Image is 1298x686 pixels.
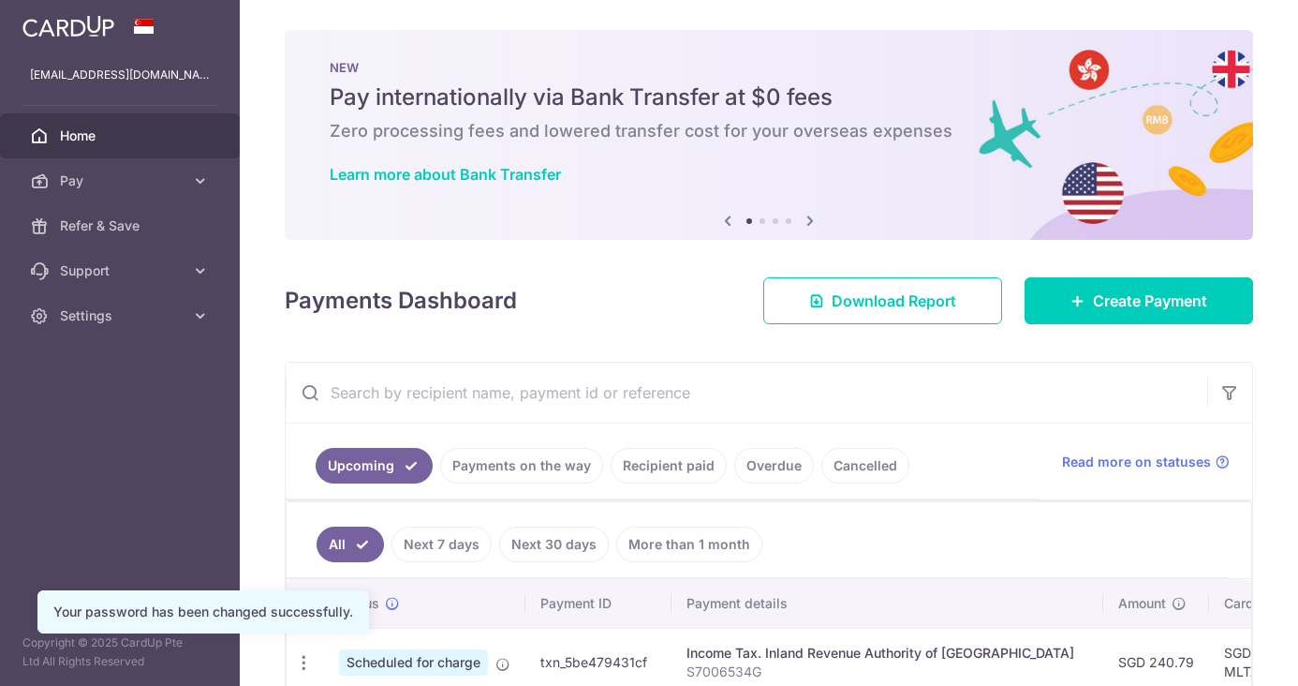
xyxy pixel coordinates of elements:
[330,120,1208,142] h6: Zero processing fees and lowered transfer cost for your overseas expenses
[330,60,1208,75] p: NEW
[616,527,762,562] a: More than 1 month
[1093,290,1207,312] span: Create Payment
[1025,277,1253,324] a: Create Payment
[734,448,814,484] a: Overdue
[330,82,1208,112] h5: Pay internationally via Bank Transfer at $0 fees
[686,644,1088,663] div: Income Tax. Inland Revenue Authority of [GEOGRAPHIC_DATA]
[30,66,210,84] p: [EMAIL_ADDRESS][DOMAIN_NAME]
[832,290,956,312] span: Download Report
[686,663,1088,681] p: S7006534G
[440,448,603,484] a: Payments on the way
[60,127,184,145] span: Home
[60,306,184,325] span: Settings
[53,603,353,621] div: Your password has been changed successfully.
[1062,453,1211,471] span: Read more on statuses
[1224,594,1295,613] span: CardUp fee
[60,171,184,190] span: Pay
[391,527,492,562] a: Next 7 days
[611,448,727,484] a: Recipient paid
[525,579,671,628] th: Payment ID
[316,448,433,484] a: Upcoming
[1062,453,1230,471] a: Read more on statuses
[22,15,114,37] img: CardUp
[60,261,184,280] span: Support
[339,649,488,676] span: Scheduled for charge
[821,448,909,484] a: Cancelled
[285,30,1253,240] img: Bank transfer banner
[763,277,1002,324] a: Download Report
[330,165,561,184] a: Learn more about Bank Transfer
[671,579,1103,628] th: Payment details
[1118,594,1166,613] span: Amount
[285,284,517,318] h4: Payments Dashboard
[286,363,1207,423] input: Search by recipient name, payment id or reference
[60,216,184,235] span: Refer & Save
[317,527,384,562] a: All
[499,527,609,562] a: Next 30 days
